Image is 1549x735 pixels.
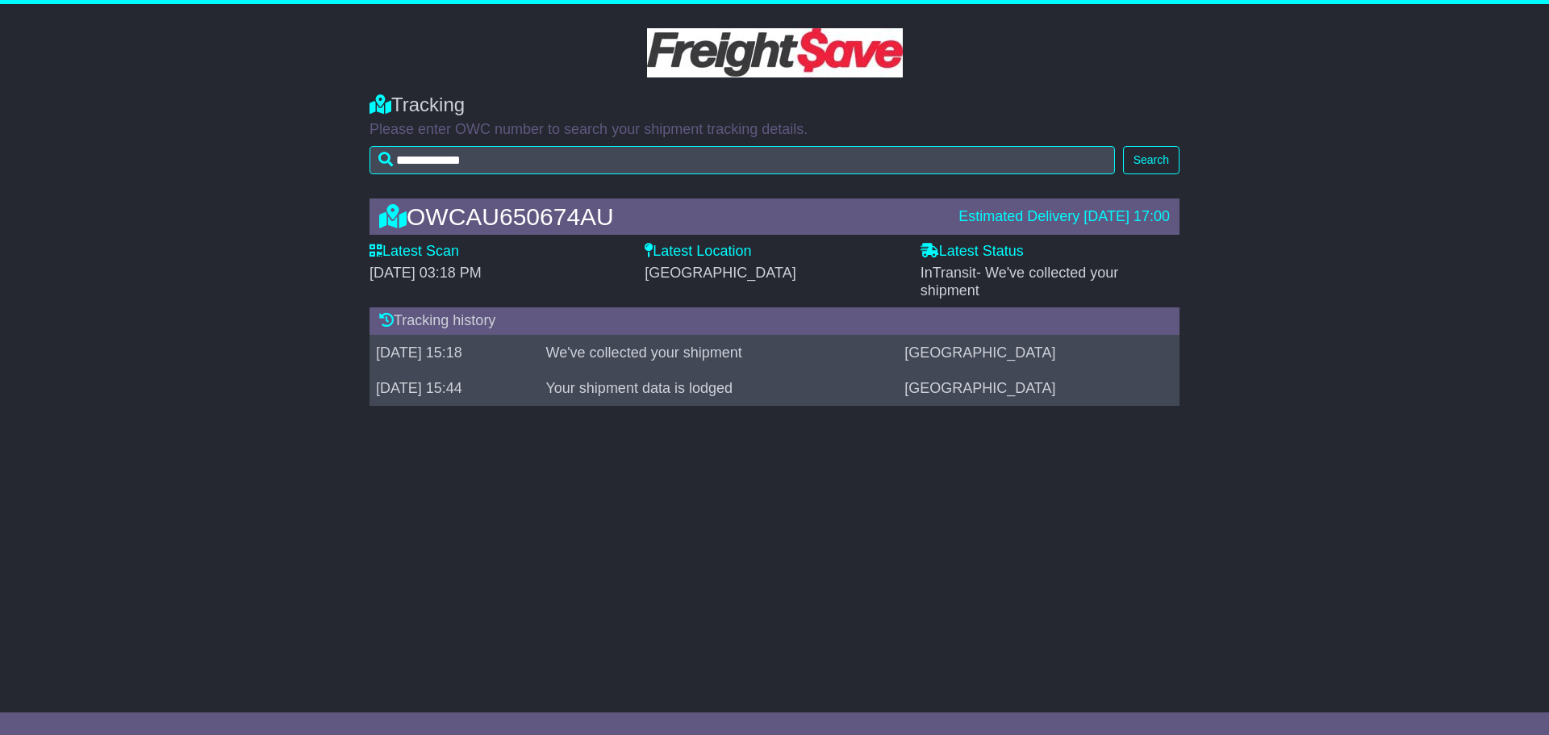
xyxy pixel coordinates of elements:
[370,370,539,406] td: [DATE] 15:44
[647,28,903,77] img: Light
[921,243,1024,261] label: Latest Status
[921,265,1119,299] span: InTransit
[370,121,1179,139] p: Please enter OWC number to search your shipment tracking details.
[539,335,898,370] td: We've collected your shipment
[898,370,1179,406] td: [GEOGRAPHIC_DATA]
[370,335,539,370] td: [DATE] 15:18
[370,243,459,261] label: Latest Scan
[371,203,950,230] div: OWCAU650674AU
[539,370,898,406] td: Your shipment data is lodged
[370,265,482,281] span: [DATE] 03:18 PM
[645,265,795,281] span: [GEOGRAPHIC_DATA]
[370,94,1179,117] div: Tracking
[898,335,1179,370] td: [GEOGRAPHIC_DATA]
[921,265,1119,299] span: - We've collected your shipment
[370,307,1179,335] div: Tracking history
[958,208,1170,226] div: Estimated Delivery [DATE] 17:00
[645,243,751,261] label: Latest Location
[1123,146,1179,174] button: Search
